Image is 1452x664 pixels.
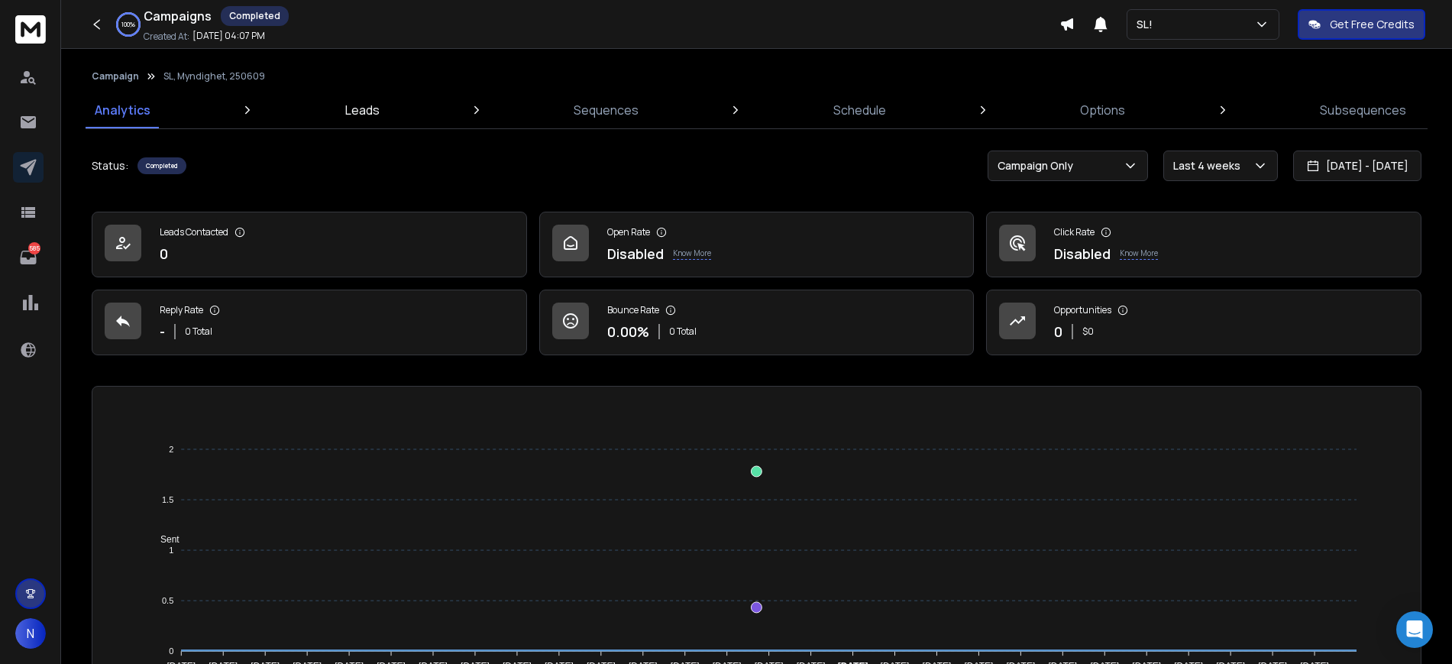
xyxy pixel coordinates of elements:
a: Leads Contacted0 [92,212,527,277]
p: Disabled [607,243,664,264]
div: Open Intercom Messenger [1396,611,1433,648]
tspan: 1.5 [162,495,173,504]
p: 585 [28,242,40,254]
p: Get Free Credits [1330,17,1415,32]
button: [DATE] - [DATE] [1293,151,1421,181]
p: Opportunities [1054,304,1111,316]
a: Schedule [824,92,895,128]
p: Bounce Rate [607,304,659,316]
a: Sequences [564,92,648,128]
p: Created At: [144,31,189,43]
tspan: 1 [169,546,173,555]
tspan: 2 [169,445,173,454]
p: Click Rate [1054,226,1095,238]
a: Open RateDisabledKnow More [539,212,975,277]
button: N [15,618,46,649]
p: Schedule [833,101,886,119]
a: Options [1071,92,1134,128]
p: 0 Total [669,326,697,338]
p: Know More [1120,248,1158,260]
tspan: 0 [169,646,173,656]
p: SL! [1137,17,1159,32]
p: Sequences [574,101,639,119]
p: $ 0 [1082,326,1094,338]
div: Completed [137,157,186,174]
p: 0 Total [185,326,212,338]
p: Leads Contacted [160,226,228,238]
p: Last 4 weeks [1173,158,1247,173]
p: Know More [673,248,711,260]
tspan: 0.5 [162,596,173,605]
a: Leads [336,92,389,128]
p: Disabled [1054,243,1111,264]
p: 0 [160,243,168,264]
p: SL, Myndighet, 250609 [163,70,265,83]
p: 0.00 % [607,321,649,342]
p: Analytics [95,101,150,119]
h1: Campaigns [144,7,212,25]
a: Reply Rate-0 Total [92,290,527,355]
span: Sent [149,534,179,545]
button: Campaign [92,70,139,83]
p: Campaign Only [998,158,1079,173]
a: Subsequences [1311,92,1415,128]
a: Analytics [86,92,160,128]
a: Bounce Rate0.00%0 Total [539,290,975,355]
p: 0 [1054,321,1062,342]
p: Subsequences [1320,101,1406,119]
p: Reply Rate [160,304,203,316]
p: [DATE] 04:07 PM [192,30,265,42]
button: Get Free Credits [1298,9,1425,40]
div: Completed [221,6,289,26]
p: Leads [345,101,380,119]
p: Status: [92,158,128,173]
p: - [160,321,165,342]
a: Opportunities0$0 [986,290,1421,355]
p: Options [1080,101,1125,119]
a: 585 [13,242,44,273]
p: Open Rate [607,226,650,238]
p: 100 % [121,20,135,29]
a: Click RateDisabledKnow More [986,212,1421,277]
